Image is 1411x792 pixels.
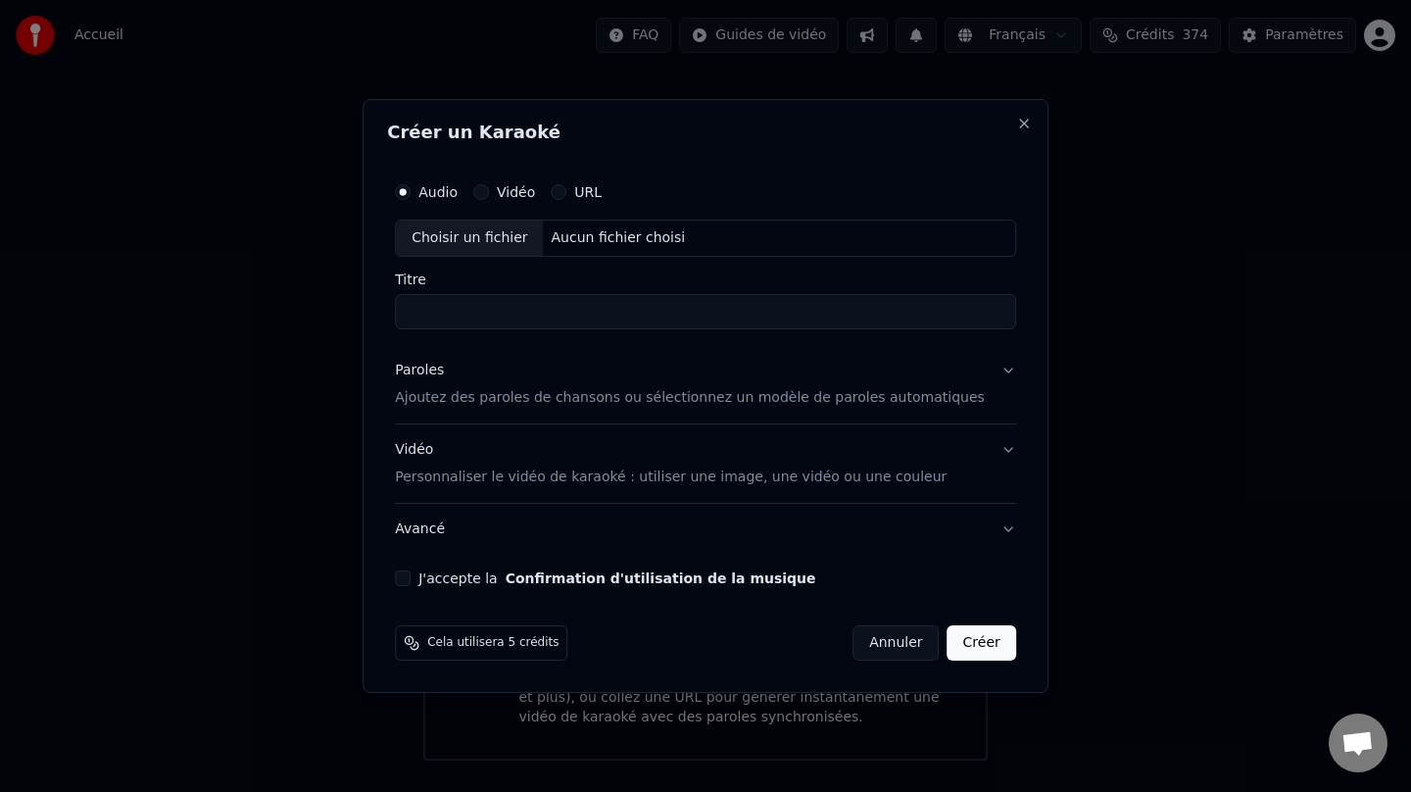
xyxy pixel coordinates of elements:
div: Choisir un fichier [396,221,543,256]
label: Titre [395,272,1016,286]
button: J'accepte la [506,571,816,585]
button: VidéoPersonnaliser le vidéo de karaoké : utiliser une image, une vidéo ou une couleur [395,424,1016,503]
label: Vidéo [497,185,535,199]
label: Audio [418,185,458,199]
button: ParolesAjoutez des paroles de chansons ou sélectionnez un modèle de paroles automatiques [395,345,1016,423]
label: URL [574,185,602,199]
label: J'accepte la [418,571,815,585]
button: Avancé [395,504,1016,555]
div: Vidéo [395,440,947,487]
button: Annuler [852,625,939,661]
p: Personnaliser le vidéo de karaoké : utiliser une image, une vidéo ou une couleur [395,468,947,487]
div: Paroles [395,361,444,380]
p: Ajoutez des paroles de chansons ou sélectionnez un modèle de paroles automatiques [395,388,985,408]
div: Aucun fichier choisi [544,228,694,248]
button: Créer [948,625,1016,661]
h2: Créer un Karaoké [387,124,1024,141]
span: Cela utilisera 5 crédits [427,635,559,651]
